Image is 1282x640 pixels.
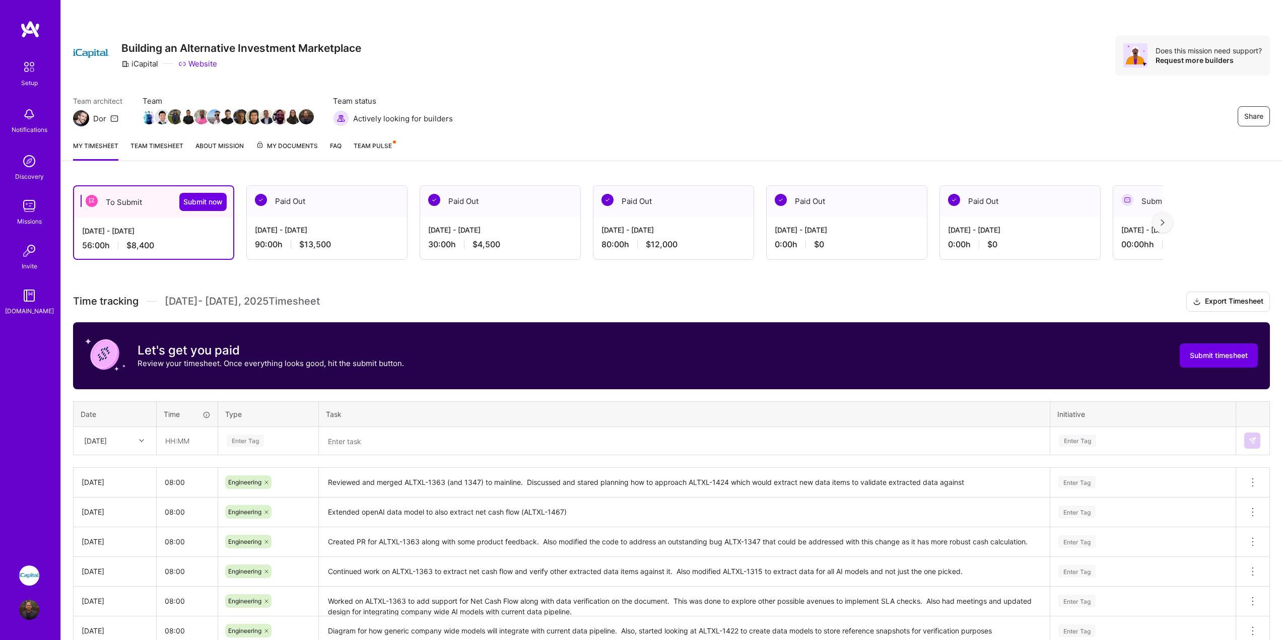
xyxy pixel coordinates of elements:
div: Paid Out [247,186,407,217]
div: iCapital [121,58,158,69]
div: [DOMAIN_NAME] [5,306,54,316]
img: teamwork [19,196,39,216]
div: 0:00 h [775,239,919,250]
div: [DATE] [82,507,148,517]
span: Submit now [183,197,223,207]
div: [DATE] - [DATE] [948,225,1092,235]
input: HH:MM [157,528,218,555]
a: Team Member Avatar [274,108,287,125]
span: My Documents [256,140,318,152]
span: $4,500 [473,239,500,250]
img: Paid Out [428,194,440,206]
img: To Submit [86,195,98,207]
a: About Mission [195,140,244,161]
div: Paid Out [767,186,927,217]
img: discovery [19,151,39,171]
div: Does this mission need support? [1156,46,1262,55]
textarea: Created PR for ALTXL-1363 along with some product feedback. Also modified the code to address an ... [320,528,1049,556]
img: coin [85,334,125,375]
div: 00:00h h [1121,239,1265,250]
img: Team Member Avatar [155,109,170,124]
a: Website [178,58,217,69]
button: Submit timesheet [1180,343,1258,368]
img: Team Member Avatar [168,109,183,124]
img: logo [20,20,40,38]
img: User Avatar [19,600,39,620]
div: 90:00 h [255,239,399,250]
i: icon Mail [110,114,118,122]
img: Team Member Avatar [142,109,157,124]
img: Team Member Avatar [286,109,301,124]
img: iCapital: Building an Alternative Investment Marketplace [19,565,39,586]
div: [DATE] - [DATE] [255,225,399,235]
a: Team Member Avatar [300,108,313,125]
div: [DATE] [82,596,148,606]
img: Company Logo [73,35,109,72]
img: bell [19,104,39,124]
a: Team timesheet [130,140,183,161]
a: Team Member Avatar [260,108,274,125]
div: 0:00 h [948,239,1092,250]
div: Enter Tag [1058,593,1096,609]
div: Missions [17,216,42,227]
div: Request more builders [1156,55,1262,65]
img: Submitted [1121,194,1133,206]
input: HH:MM [157,499,218,525]
div: Enter Tag [1058,474,1096,490]
span: Engineering [228,597,261,605]
div: [DATE] [84,436,107,446]
div: [DATE] - [DATE] [1121,225,1265,235]
img: Team Member Avatar [259,109,275,124]
a: Team Member Avatar [156,108,169,125]
span: [DATE] - [DATE] , 2025 Timesheet [165,295,320,308]
div: Invite [22,261,37,271]
span: Team Pulse [354,142,392,150]
div: Enter Tag [1059,433,1096,449]
div: Paid Out [940,186,1100,217]
span: Engineering [228,478,261,486]
h3: Building an Alternative Investment Marketplace [121,42,361,54]
img: Paid Out [948,194,960,206]
img: Paid Out [601,194,614,206]
img: setup [19,56,40,78]
a: Team Member Avatar [234,108,247,125]
button: Share [1238,106,1270,126]
span: $0 [814,239,824,250]
div: [DATE] - [DATE] [775,225,919,235]
span: $12,000 [646,239,678,250]
div: [DATE] [82,536,148,547]
input: HH:MM [157,558,218,585]
img: Actively looking for builders [333,110,349,126]
img: Paid Out [775,194,787,206]
img: Team Member Avatar [233,109,248,124]
img: Team Member Avatar [181,109,196,124]
p: Review your timesheet. Once everything looks good, hit the submit button. [138,358,404,369]
span: $0 [987,239,997,250]
a: Team Member Avatar [287,108,300,125]
span: Team architect [73,96,122,106]
div: Submitted [1113,186,1273,217]
span: Engineering [228,538,261,545]
a: iCapital: Building an Alternative Investment Marketplace [17,565,42,586]
a: Team Member Avatar [182,108,195,125]
a: My Documents [256,140,318,161]
img: Team Member Avatar [246,109,261,124]
img: Team Architect [73,110,89,126]
a: User Avatar [17,600,42,620]
textarea: Reviewed and merged ALTXL-1363 (and 1347) to mainline. Discussed and stared planning how to appro... [320,469,1049,496]
img: Avatar [1123,43,1148,67]
span: Team [143,96,313,106]
div: Enter Tag [1058,534,1096,549]
i: icon Download [1193,297,1201,307]
img: Team Member Avatar [220,109,235,124]
img: Paid Out [255,194,267,206]
div: Discovery [15,171,44,182]
a: Team Member Avatar [143,108,156,125]
a: FAQ [330,140,342,161]
span: $13,500 [299,239,331,250]
div: [DATE] - [DATE] [428,225,572,235]
div: Enter Tag [1058,623,1096,638]
div: [DATE] [82,566,148,577]
i: icon Chevron [139,438,144,443]
div: Time [164,409,211,419]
